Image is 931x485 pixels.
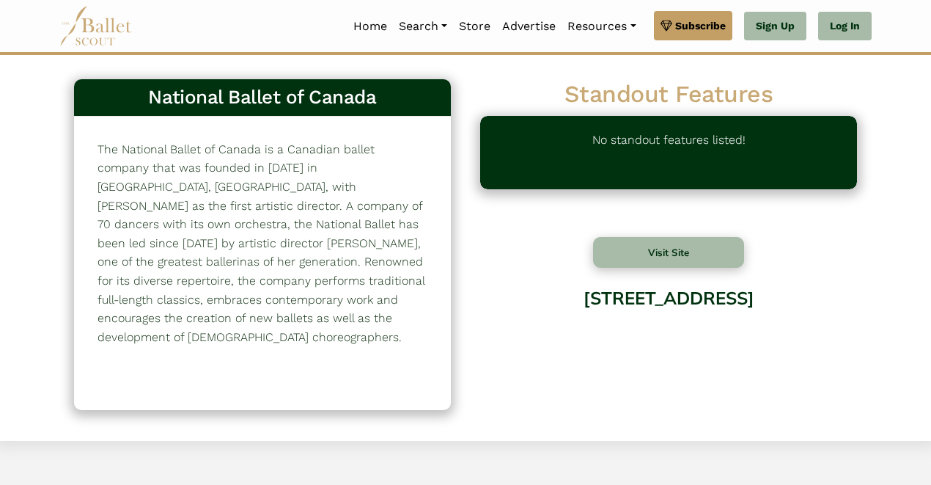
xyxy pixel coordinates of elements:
[347,11,393,42] a: Home
[593,237,744,268] button: Visit Site
[480,79,857,110] h2: Standout Features
[496,11,562,42] a: Advertise
[744,12,806,41] a: Sign Up
[675,18,726,34] span: Subscribe
[453,11,496,42] a: Store
[86,85,439,110] h3: National Ballet of Canada
[562,11,641,42] a: Resources
[97,140,427,347] p: The National Ballet of Canada is a Canadian ballet company that was founded in [DATE] in [GEOGRAP...
[818,12,872,41] a: Log In
[654,11,732,40] a: Subscribe
[480,277,857,395] div: [STREET_ADDRESS]
[393,11,453,42] a: Search
[592,131,746,175] p: No standout features listed!
[660,18,672,34] img: gem.svg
